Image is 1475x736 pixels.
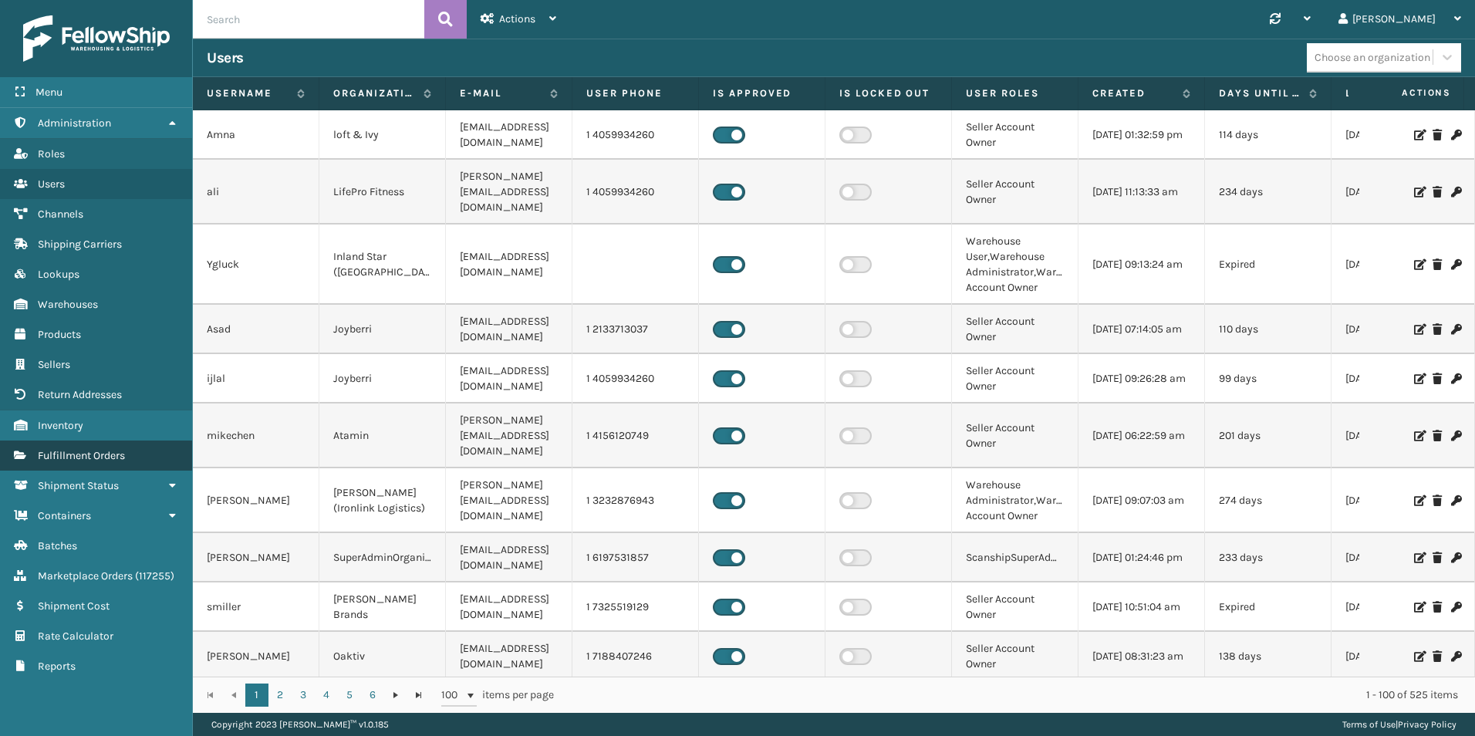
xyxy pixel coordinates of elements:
[1332,468,1458,533] td: [DATE] 02:09:15 pm
[952,110,1078,160] td: Seller Account Owner
[952,533,1078,582] td: ScanshipSuperAdministrator
[1342,719,1396,730] a: Terms of Use
[1078,160,1205,225] td: [DATE] 11:13:33 am
[38,569,133,582] span: Marketplace Orders
[1398,719,1456,730] a: Privacy Policy
[966,86,1064,100] label: User Roles
[38,298,98,311] span: Warehouses
[1451,651,1460,662] i: Change Password
[1433,495,1442,506] i: Delete
[1451,324,1460,335] i: Change Password
[572,632,699,681] td: 1 7188407246
[1414,373,1423,384] i: Edit
[193,110,319,160] td: Amna
[572,533,699,582] td: 1 6197531857
[1451,602,1460,613] i: Change Password
[38,238,122,251] span: Shipping Carriers
[319,110,446,160] td: loft & Ivy
[572,354,699,403] td: 1 4059934260
[319,632,446,681] td: Oaktiv
[572,468,699,533] td: 1 3232876943
[38,358,70,371] span: Sellers
[193,582,319,632] td: smiller
[292,684,315,707] a: 3
[446,225,572,305] td: [EMAIL_ADDRESS][DOMAIN_NAME]
[319,403,446,468] td: Atamin
[1078,533,1205,582] td: [DATE] 01:24:46 pm
[1433,259,1442,270] i: Delete
[1414,651,1423,662] i: Edit
[319,533,446,582] td: SuperAdminOrganization
[1414,324,1423,335] i: Edit
[1414,187,1423,198] i: Edit
[575,687,1458,703] div: 1 - 100 of 525 items
[23,15,170,62] img: logo
[572,403,699,468] td: 1 4156120749
[1433,602,1442,613] i: Delete
[1332,354,1458,403] td: [DATE] 04:07:02 pm
[586,86,684,100] label: User phone
[193,468,319,533] td: [PERSON_NAME]
[319,160,446,225] td: LifePro Fitness
[1451,130,1460,140] i: Change Password
[1451,552,1460,563] i: Change Password
[193,225,319,305] td: Ygluck
[1092,86,1175,100] label: Created
[193,533,319,582] td: [PERSON_NAME]
[1451,495,1460,506] i: Change Password
[1078,632,1205,681] td: [DATE] 08:31:23 am
[1332,305,1458,354] td: [DATE] 03:59:09 am
[460,86,542,100] label: E-mail
[38,147,65,160] span: Roles
[446,354,572,403] td: [EMAIL_ADDRESS][DOMAIN_NAME]
[839,86,937,100] label: Is Locked Out
[319,305,446,354] td: Joyberri
[1433,552,1442,563] i: Delete
[1414,602,1423,613] i: Edit
[38,208,83,221] span: Channels
[315,684,338,707] a: 4
[572,110,699,160] td: 1 4059934260
[952,632,1078,681] td: Seller Account Owner
[1433,373,1442,384] i: Delete
[1332,403,1458,468] td: [DATE] 01:10:30 pm
[952,403,1078,468] td: Seller Account Owner
[1205,468,1332,533] td: 274 days
[1353,80,1460,106] span: Actions
[38,509,91,522] span: Containers
[1078,582,1205,632] td: [DATE] 10:51:04 am
[1433,187,1442,198] i: Delete
[361,684,384,707] a: 6
[952,354,1078,403] td: Seller Account Owner
[38,599,110,613] span: Shipment Cost
[319,354,446,403] td: Joyberri
[413,689,425,701] span: Go to the last page
[390,689,402,701] span: Go to the next page
[952,160,1078,225] td: Seller Account Owner
[207,49,244,67] h3: Users
[1433,130,1442,140] i: Delete
[952,468,1078,533] td: Warehouse Administrator,Warehouse Account Owner
[38,268,79,281] span: Lookups
[1332,110,1458,160] td: [DATE] 05:35:13 am
[1433,651,1442,662] i: Delete
[193,160,319,225] td: ali
[38,660,76,673] span: Reports
[1451,430,1460,441] i: Change Password
[1205,225,1332,305] td: Expired
[1342,713,1456,736] div: |
[1205,110,1332,160] td: 114 days
[441,687,464,703] span: 100
[1078,468,1205,533] td: [DATE] 09:07:03 am
[1345,86,1428,100] label: Last Seen
[572,305,699,354] td: 1 2133713037
[38,388,122,401] span: Return Addresses
[952,225,1078,305] td: Warehouse User,Warehouse Administrator,Warehouse Account Owner
[38,539,77,552] span: Batches
[446,582,572,632] td: [EMAIL_ADDRESS][DOMAIN_NAME]
[384,684,407,707] a: Go to the next page
[1332,582,1458,632] td: [DATE] 10:21:44 am
[35,86,62,99] span: Menu
[499,12,535,25] span: Actions
[193,354,319,403] td: ijlal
